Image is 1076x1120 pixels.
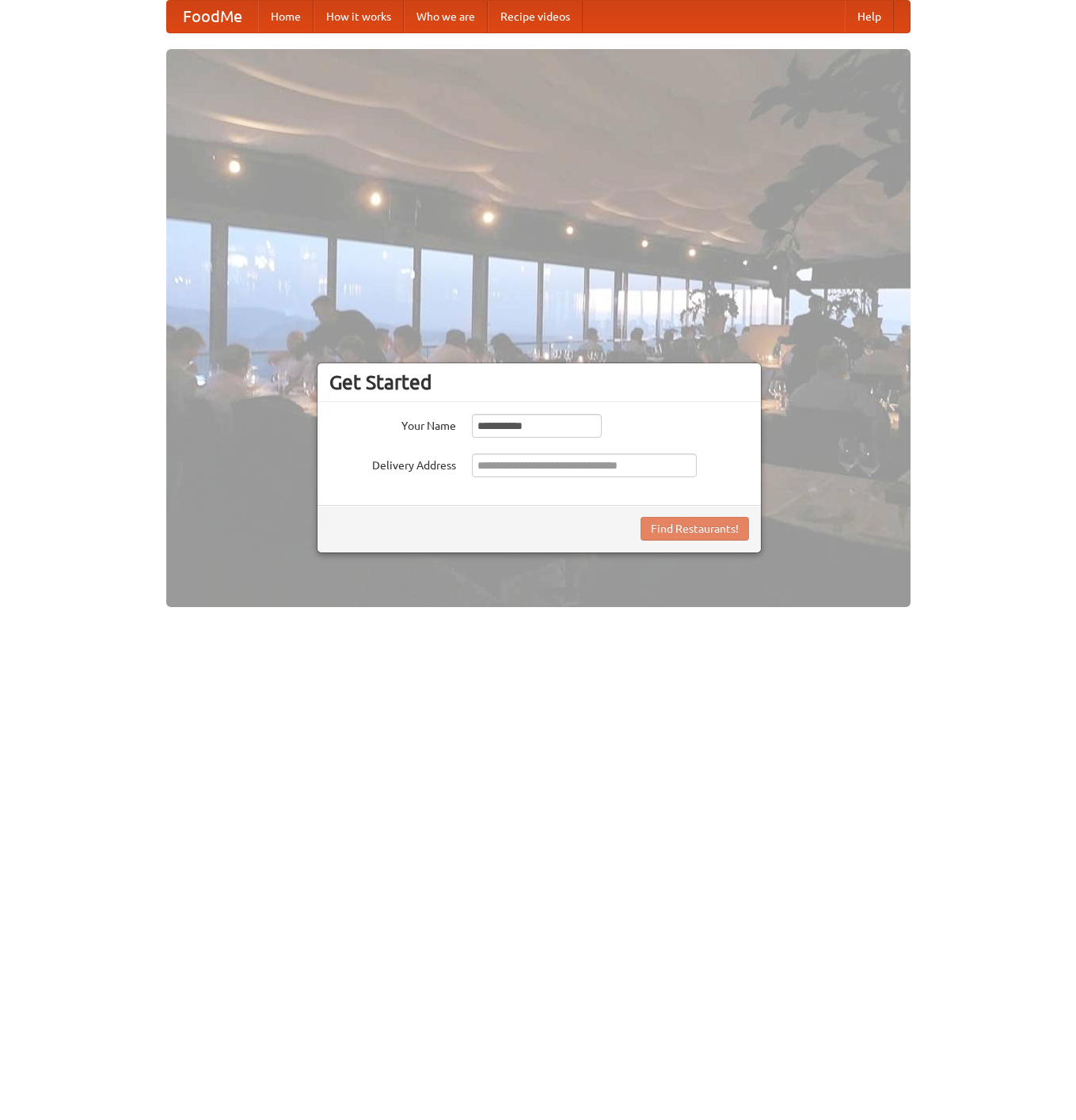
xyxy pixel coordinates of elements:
[258,1,314,32] a: Home
[641,517,749,541] button: Find Restaurants!
[329,370,749,394] h3: Get Started
[845,1,894,32] a: Help
[329,414,456,434] label: Your Name
[314,1,404,32] a: How it works
[488,1,583,32] a: Recipe videos
[404,1,488,32] a: Who we are
[329,454,456,473] label: Delivery Address
[167,1,258,32] a: FoodMe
